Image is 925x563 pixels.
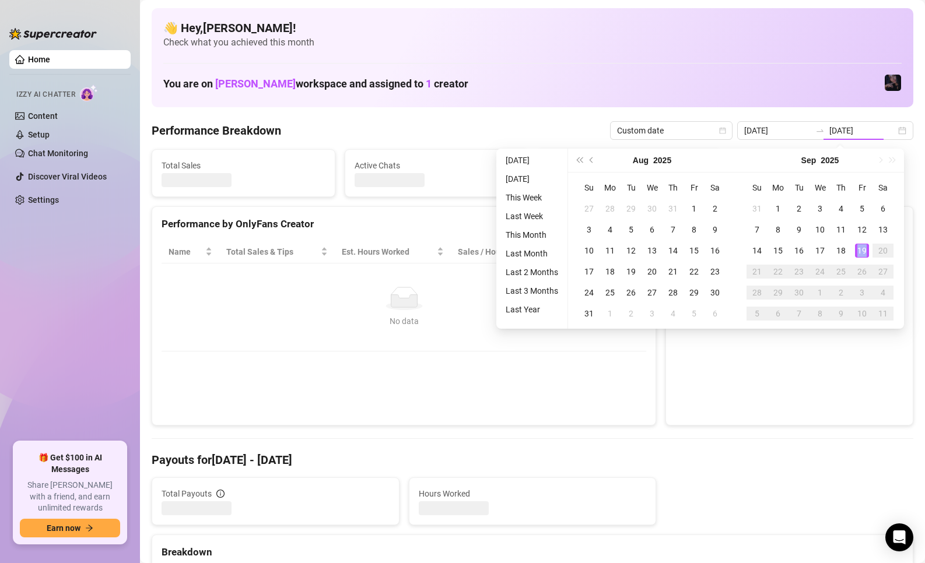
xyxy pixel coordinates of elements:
img: logo-BBDzfeDw.svg [9,28,97,40]
a: Setup [28,130,50,139]
th: Sales / Hour [451,241,538,263]
span: Hours Worked [419,487,647,500]
span: Total Payouts [162,487,212,500]
span: swap-right [815,126,825,135]
span: Total Sales [162,159,325,172]
span: Total Sales & Tips [226,245,318,258]
div: No data [173,315,635,328]
span: Earn now [47,523,80,533]
th: Name [162,241,219,263]
span: Messages Sent [547,159,711,172]
h4: 👋 Hey, [PERSON_NAME] ! [163,20,902,36]
th: Chat Conversion [538,241,646,263]
a: Content [28,111,58,121]
input: End date [829,124,896,137]
a: Discover Viral Videos [28,172,107,181]
span: info-circle [216,490,225,498]
a: Settings [28,195,59,205]
th: Total Sales & Tips [219,241,335,263]
h4: Payouts for [DATE] - [DATE] [152,452,913,468]
span: Name [169,245,203,258]
span: Active Chats [355,159,518,172]
img: CYBERGIRL [885,75,901,91]
input: Start date [744,124,811,137]
a: Chat Monitoring [28,149,88,158]
span: [PERSON_NAME] [215,78,296,90]
img: AI Chatter [80,85,98,101]
span: Check what you achieved this month [163,36,902,49]
span: Sales / Hour [458,245,522,258]
div: Open Intercom Messenger [885,523,913,551]
div: Performance by OnlyFans Creator [162,216,646,232]
span: 🎁 Get $100 in AI Messages [20,452,120,475]
span: calendar [719,127,726,134]
button: Earn nowarrow-right [20,519,120,537]
span: Chat Conversion [545,245,630,258]
a: Home [28,55,50,64]
span: Share [PERSON_NAME] with a friend, and earn unlimited rewards [20,480,120,514]
span: 1 [426,78,432,90]
span: Izzy AI Chatter [16,89,75,100]
span: to [815,126,825,135]
span: arrow-right [85,524,93,532]
h4: Performance Breakdown [152,122,281,139]
h1: You are on workspace and assigned to creator [163,78,468,90]
div: Sales by OnlyFans Creator [675,216,903,232]
div: Breakdown [162,544,903,560]
span: Custom date [617,122,726,139]
div: Est. Hours Worked [342,245,435,258]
